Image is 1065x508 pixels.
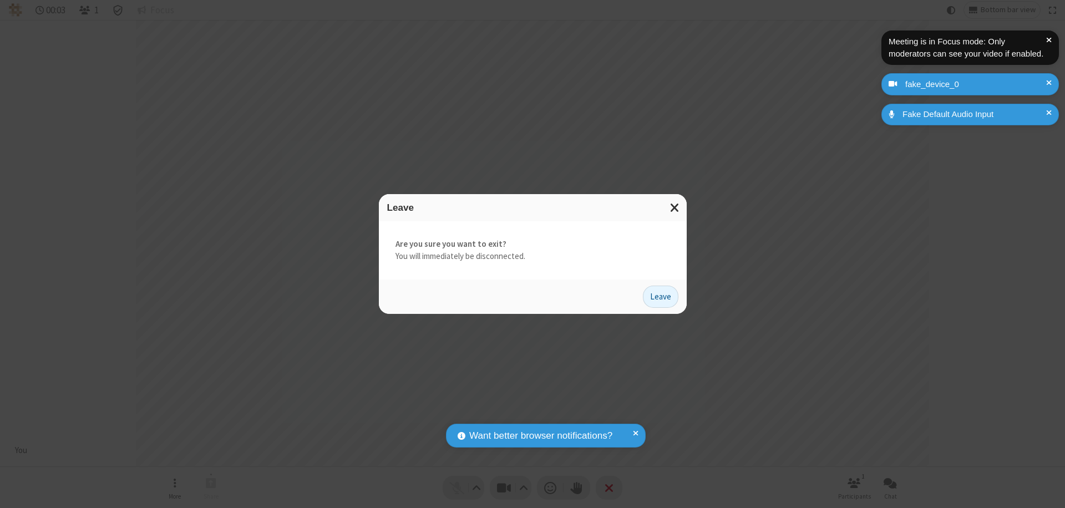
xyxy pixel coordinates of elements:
h3: Leave [387,202,678,213]
div: You will immediately be disconnected. [379,221,687,280]
strong: Are you sure you want to exit? [395,238,670,251]
button: Leave [643,286,678,308]
button: Close modal [663,194,687,221]
div: Meeting is in Focus mode: Only moderators can see your video if enabled. [889,35,1046,60]
div: fake_device_0 [901,78,1051,91]
span: Want better browser notifications? [469,429,612,443]
div: Fake Default Audio Input [899,108,1051,121]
